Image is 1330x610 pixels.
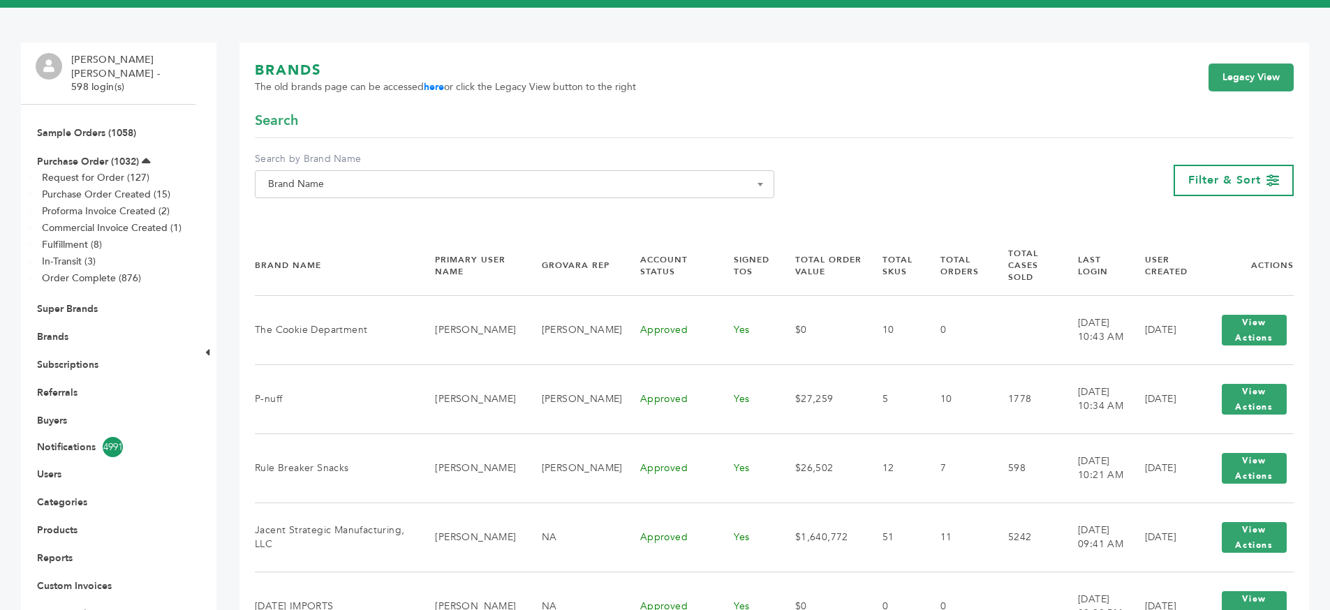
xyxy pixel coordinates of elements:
[1128,295,1197,364] td: [DATE]
[37,496,87,509] a: Categories
[1128,364,1197,433] td: [DATE]
[778,364,865,433] td: $27,259
[418,295,524,364] td: [PERSON_NAME]
[1061,295,1128,364] td: [DATE] 10:43 AM
[263,174,767,194] span: Brand Name
[255,503,418,572] td: Jacent Strategic Manufacturing, LLC
[778,503,865,572] td: $1,640,772
[255,170,774,198] span: Brand Name
[255,295,418,364] td: The Cookie Department
[418,433,524,503] td: [PERSON_NAME]
[37,437,179,457] a: Notifications4991
[923,364,991,433] td: 10
[42,171,149,184] a: Request for Order (127)
[716,364,778,433] td: Yes
[524,364,623,433] td: [PERSON_NAME]
[923,295,991,364] td: 0
[865,295,922,364] td: 10
[255,152,774,166] label: Search by Brand Name
[1061,236,1128,295] th: Last Login
[37,302,98,315] a: Super Brands
[923,503,991,572] td: 11
[524,433,623,503] td: [PERSON_NAME]
[716,503,778,572] td: Yes
[255,236,418,295] th: Brand Name
[37,155,139,168] a: Purchase Order (1032)
[923,433,991,503] td: 7
[36,53,62,80] img: profile.png
[524,236,623,295] th: Grovara Rep
[1061,364,1128,433] td: [DATE] 10:34 AM
[778,236,865,295] th: Total Order Value
[524,295,623,364] td: [PERSON_NAME]
[1222,315,1287,345] button: View Actions
[1128,236,1197,295] th: User Created
[716,236,778,295] th: Signed TOS
[1188,172,1261,188] span: Filter & Sort
[865,236,922,295] th: Total SKUs
[623,503,716,572] td: Approved
[103,437,123,457] span: 4991
[1128,433,1197,503] td: [DATE]
[1061,503,1128,572] td: [DATE] 09:41 AM
[1222,384,1287,415] button: View Actions
[37,551,73,565] a: Reports
[1209,64,1294,91] a: Legacy View
[418,503,524,572] td: [PERSON_NAME]
[1222,522,1287,553] button: View Actions
[255,111,298,131] span: Search
[255,433,418,503] td: Rule Breaker Snacks
[716,295,778,364] td: Yes
[37,468,61,481] a: Users
[865,364,922,433] td: 5
[778,295,865,364] td: $0
[42,204,170,218] a: Proforma Invoice Created (2)
[923,236,991,295] th: Total Orders
[623,364,716,433] td: Approved
[716,433,778,503] td: Yes
[991,364,1061,433] td: 1778
[37,414,67,427] a: Buyers
[991,433,1061,503] td: 598
[778,433,865,503] td: $26,502
[37,386,77,399] a: Referrals
[42,238,102,251] a: Fulfillment (8)
[42,255,96,268] a: In-Transit (3)
[42,271,141,285] a: Order Complete (876)
[37,330,68,343] a: Brands
[623,295,716,364] td: Approved
[865,503,922,572] td: 51
[255,364,418,433] td: P-nuff
[418,364,524,433] td: [PERSON_NAME]
[991,236,1061,295] th: Total Cases Sold
[1128,503,1197,572] td: [DATE]
[37,523,77,537] a: Products
[255,61,636,80] h1: BRANDS
[1061,433,1128,503] td: [DATE] 10:21 AM
[991,503,1061,572] td: 5242
[37,579,112,593] a: Custom Invoices
[865,433,922,503] td: 12
[524,503,623,572] td: NA
[623,433,716,503] td: Approved
[42,221,182,235] a: Commercial Invoice Created (1)
[37,126,136,140] a: Sample Orders (1058)
[1197,236,1294,295] th: Actions
[37,358,98,371] a: Subscriptions
[1222,453,1287,484] button: View Actions
[42,188,170,201] a: Purchase Order Created (15)
[71,53,192,94] li: [PERSON_NAME] [PERSON_NAME] - 598 login(s)
[623,236,716,295] th: Account Status
[424,80,444,94] a: here
[255,80,636,94] span: The old brands page can be accessed or click the Legacy View button to the right
[418,236,524,295] th: Primary User Name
